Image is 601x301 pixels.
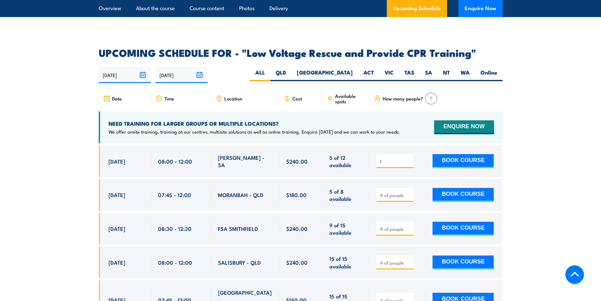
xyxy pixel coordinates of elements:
h4: NEED TRAINING FOR LARGER GROUPS OR MULTIPLE LOCATIONS? [109,120,400,127]
label: ACT [358,69,379,81]
span: 08:30 - 12:30 [158,225,191,232]
label: NT [438,69,455,81]
label: SA [420,69,438,81]
span: 9 of 15 available [329,221,362,236]
span: Date [112,96,122,101]
label: Online [475,69,503,81]
label: VIC [379,69,399,81]
input: # of people [380,260,411,266]
input: To date [156,67,208,83]
span: $240.00 [286,158,308,165]
span: SALISBURY - QLD [218,259,261,266]
input: # of people [380,226,411,232]
span: 08:00 - 12:00 [158,158,192,165]
label: WA [455,69,475,81]
input: From date [99,67,151,83]
span: MORANBAH - QLD [218,191,263,198]
button: BOOK COURSE [433,256,494,269]
label: TAS [399,69,420,81]
span: [DATE] [109,259,125,266]
span: $180.00 [286,191,307,198]
span: [DATE] [109,158,125,165]
input: # of people [380,192,411,198]
span: FSA SMITHFIELD [218,225,258,232]
span: Time [164,96,174,101]
label: [GEOGRAPHIC_DATA] [292,69,358,81]
span: [DATE] [109,191,125,198]
span: [PERSON_NAME] - SA [218,154,272,169]
p: We offer onsite training, training at our centres, multisite solutions as well as online training... [109,129,400,135]
span: 5 of 12 available [329,154,362,169]
input: # of people [380,159,411,165]
span: How many people? [383,96,423,101]
span: $240.00 [286,225,308,232]
span: [DATE] [109,225,125,232]
button: BOOK COURSE [433,188,494,202]
button: BOOK COURSE [433,154,494,168]
span: Cost [292,96,302,101]
label: ALL [250,69,270,81]
span: 5 of 8 available [329,188,362,202]
h2: UPCOMING SCHEDULE FOR - "Low Voltage Rescue and Provide CPR Training" [99,48,503,57]
span: 08:00 - 12:00 [158,259,192,266]
button: ENQUIRE NOW [434,120,494,134]
span: Location [224,96,242,101]
span: Available spots [335,93,365,104]
label: QLD [270,69,292,81]
span: 07:45 - 12:00 [158,191,191,198]
button: BOOK COURSE [433,222,494,236]
span: 15 of 15 available [329,255,362,270]
span: $240.00 [286,259,308,266]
